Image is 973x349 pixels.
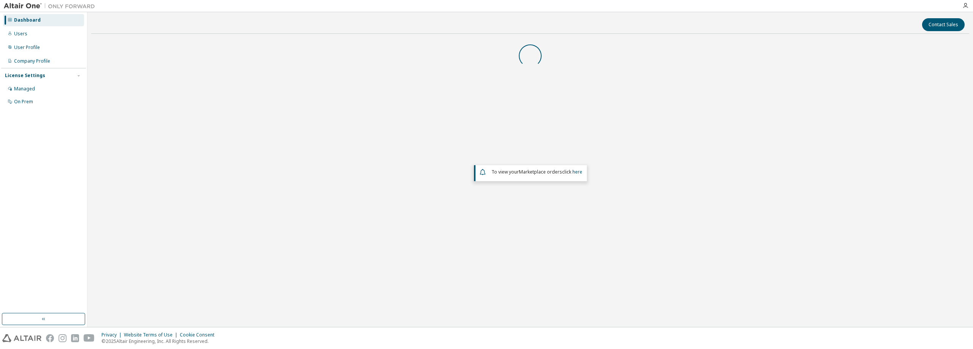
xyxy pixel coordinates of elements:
div: Website Terms of Use [124,332,180,338]
div: Users [14,31,27,37]
div: User Profile [14,44,40,51]
img: youtube.svg [84,334,95,342]
div: Company Profile [14,58,50,64]
img: altair_logo.svg [2,334,41,342]
div: Cookie Consent [180,332,219,338]
div: On Prem [14,99,33,105]
img: Altair One [4,2,99,10]
a: here [572,169,582,175]
span: To view your click [491,169,582,175]
em: Marketplace orders [519,169,562,175]
div: Privacy [101,332,124,338]
div: License Settings [5,73,45,79]
div: Dashboard [14,17,41,23]
p: © 2025 Altair Engineering, Inc. All Rights Reserved. [101,338,219,344]
img: instagram.svg [59,334,67,342]
div: Managed [14,86,35,92]
button: Contact Sales [922,18,965,31]
img: facebook.svg [46,334,54,342]
img: linkedin.svg [71,334,79,342]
